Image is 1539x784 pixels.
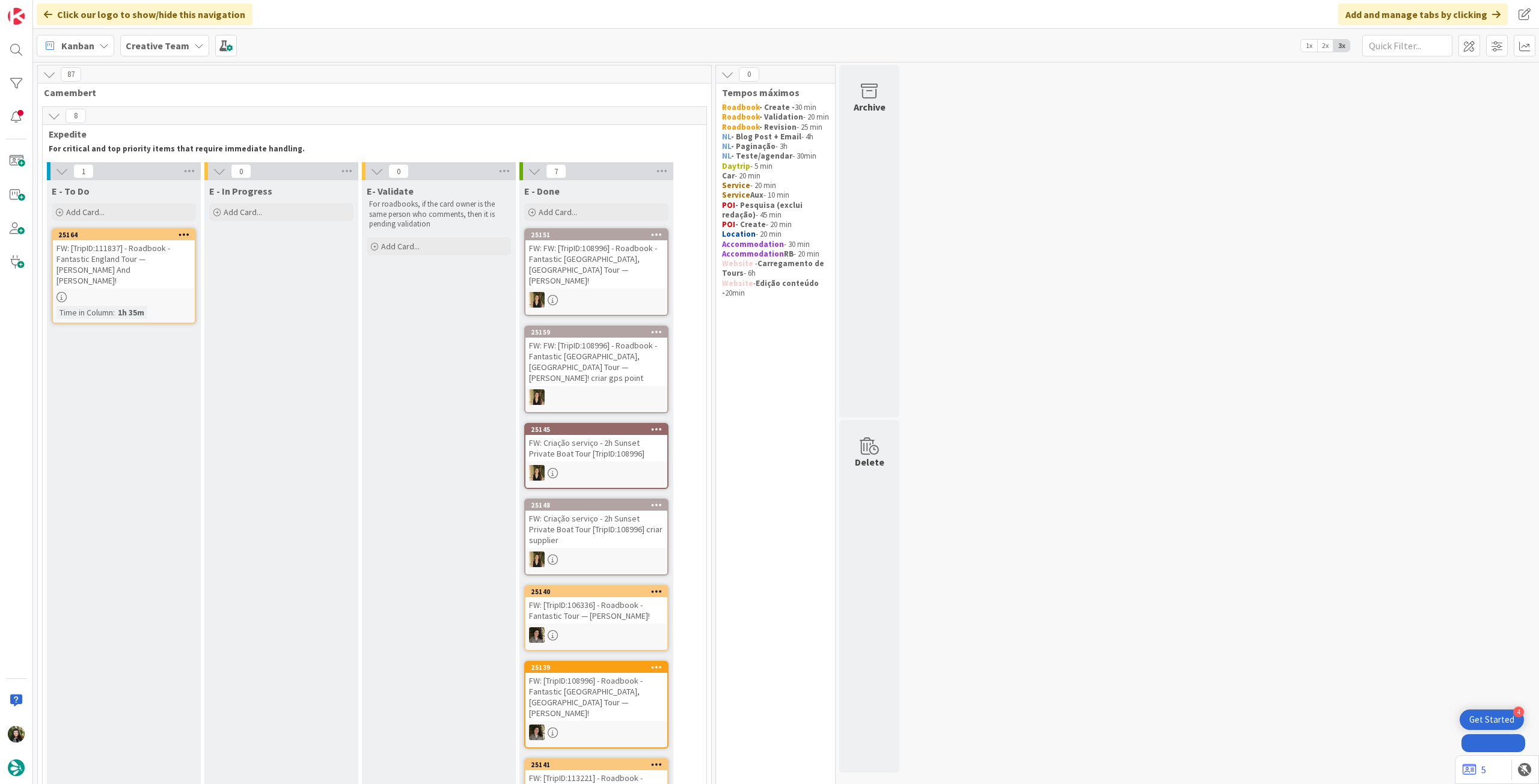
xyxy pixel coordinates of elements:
[722,132,731,142] strong: NL
[231,164,251,178] span: 0
[53,240,195,288] div: FW: [TripID:111837] - Roadbook - Fantastic England Tour — [PERSON_NAME] And [PERSON_NAME]!
[381,241,420,252] span: Add Card...
[531,761,667,769] div: 25141
[525,511,667,548] div: FW: Criação serviço - 2h Sunset Private Boat Tour [TripID:108996] criar supplier
[529,627,545,643] img: MS
[525,435,667,461] div: FW: Criação serviço - 2h Sunset Private Boat Tour [TripID:108996]
[722,249,829,259] p: - 20 min
[525,327,667,338] div: 25159
[525,229,667,240] div: 25151
[524,185,560,197] span: E - Done
[759,102,795,112] strong: - Create -
[224,207,262,217] span: Add Card...
[529,552,545,567] img: SP
[49,144,305,154] strong: For critical and top priority items that require immediate handling.
[722,151,731,161] strong: NL
[722,190,750,200] strong: Service
[8,8,25,25] img: Visit kanbanzone.com
[731,132,801,142] strong: - Blog Post + Email
[759,112,803,122] strong: - Validation
[53,229,195,288] div: 25164FW: [TripID:111837] - Roadbook - Fantastic England Tour — [PERSON_NAME] And [PERSON_NAME]!
[525,424,667,435] div: 25145
[1362,35,1452,56] input: Quick Filter...
[37,4,252,25] div: Click our logo to show/hide this navigation
[722,219,735,229] strong: POI
[369,199,509,229] p: For roadbooks, if the card owner is the same person who comments, then it is pending validation
[531,231,667,239] div: 25151
[57,306,113,319] div: Time in Column
[531,425,667,434] div: 25145
[722,142,829,151] p: - 3h
[1469,714,1514,726] div: Get Started
[525,240,667,288] div: FW: FW: [TripID:108996] - Roadbook - Fantastic [GEOGRAPHIC_DATA], [GEOGRAPHIC_DATA] Tour — [PERSO...
[750,190,763,200] strong: Aux
[722,112,759,122] strong: Roadbook
[525,586,667,597] div: 25140
[209,185,272,197] span: E - In Progress
[722,259,829,279] p: - - 6h
[722,279,829,299] p: - 20min
[8,759,25,776] img: avatar
[1301,40,1317,52] span: 1x
[759,122,797,132] strong: - Revision
[61,38,94,53] span: Kanban
[525,759,667,770] div: 25141
[722,258,826,278] strong: Carregamento de Tours
[388,164,409,178] span: 0
[531,328,667,336] div: 25159
[722,112,829,122] p: - 20 min
[722,278,753,288] strong: Website
[525,500,667,511] div: 25148
[735,219,766,229] strong: - Create
[1460,710,1524,730] div: Open Get Started checklist, remaining modules: 4
[525,389,667,405] div: SP
[525,627,667,643] div: MS
[525,597,667,624] div: FW: [TripID:106336] - Roadbook - Fantastic Tour — [PERSON_NAME]!
[722,122,759,132] strong: Roadbook
[722,240,829,249] p: - 30 min
[525,673,667,721] div: FW: [TripID:108996] - Roadbook - Fantastic [GEOGRAPHIC_DATA], [GEOGRAPHIC_DATA] Tour — [PERSON_NA...
[66,109,86,123] span: 8
[529,725,545,740] img: MS
[525,552,667,567] div: SP
[722,161,750,171] strong: Daytrip
[539,207,577,217] span: Add Card...
[722,180,750,190] strong: Service
[1338,4,1508,25] div: Add and manage tabs by clicking
[722,171,735,181] strong: Car
[529,292,545,308] img: SP
[722,278,821,298] strong: Edição conteúdo -
[722,220,829,229] p: - 20 min
[525,338,667,386] div: FW: FW: [TripID:108996] - Roadbook - Fantastic [GEOGRAPHIC_DATA], [GEOGRAPHIC_DATA] Tour — [PERSO...
[722,162,829,171] p: - 5 min
[1463,762,1486,777] a: 5
[73,164,94,178] span: 1
[529,465,545,481] img: SP
[722,258,753,269] strong: Website
[722,229,756,239] strong: Location
[8,726,25,743] img: BC
[66,207,105,217] span: Add Card...
[722,87,820,99] span: Tempos máximos
[58,231,195,239] div: 25164
[722,190,829,200] p: - 10 min
[525,500,667,548] div: 25148FW: Criação serviço - 2h Sunset Private Boat Tour [TripID:108996] criar supplier
[722,239,784,249] strong: Accommodation
[1333,40,1350,52] span: 3x
[722,171,829,181] p: - 20 min
[722,102,759,112] strong: Roadbook
[739,67,759,82] span: 0
[525,229,667,288] div: 25151FW: FW: [TripID:108996] - Roadbook - Fantastic [GEOGRAPHIC_DATA], [GEOGRAPHIC_DATA] Tour — [...
[525,292,667,308] div: SP
[525,424,667,461] div: 25145FW: Criação serviço - 2h Sunset Private Boat Tour [TripID:108996]
[722,103,829,112] p: 30 min
[113,306,115,319] span: :
[722,200,735,210] strong: POI
[53,229,195,240] div: 25164
[49,128,691,140] span: Expedite
[722,132,829,142] p: - 4h
[722,151,829,161] p: - 30min
[731,141,776,151] strong: - Paginação
[126,40,189,52] b: Creative Team
[525,586,667,624] div: 25140FW: [TripID:106336] - Roadbook - Fantastic Tour — [PERSON_NAME]!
